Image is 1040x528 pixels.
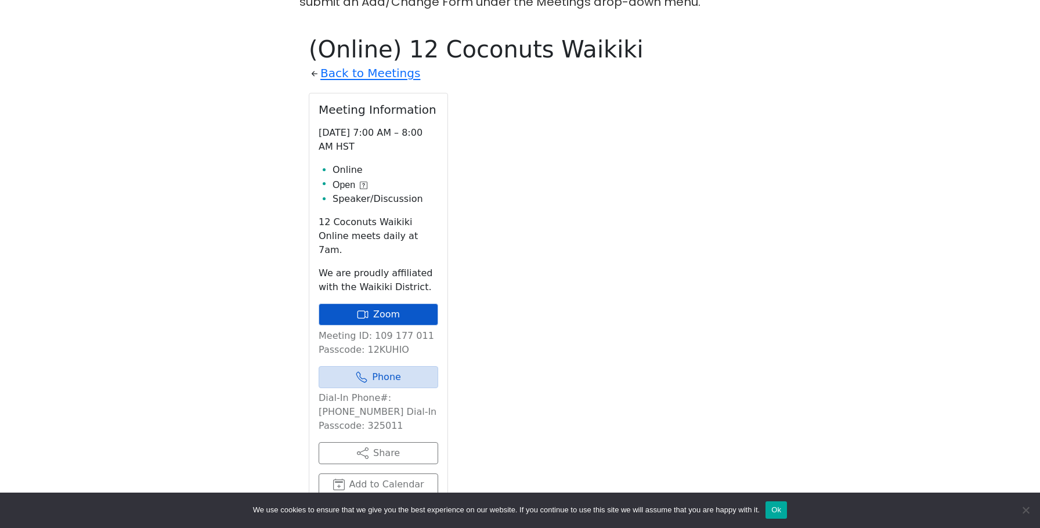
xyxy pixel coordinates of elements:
[319,473,438,496] button: Add to Calendar
[319,215,438,257] p: 12 Coconuts Waikiki Online meets daily at 7am.
[333,178,355,192] span: Open
[320,63,420,84] a: Back to Meetings
[765,501,787,519] button: Ok
[333,192,438,206] li: Speaker/Discussion
[333,163,438,177] li: Online
[319,366,438,388] a: Phone
[1020,504,1031,516] span: No
[309,35,731,63] h1: (Online) 12 Coconuts Waikiki
[319,391,438,433] p: Dial-In Phone#: [PHONE_NUMBER] Dial-In Passcode: 325011
[319,126,438,154] p: [DATE] 7:00 AM – 8:00 AM HST
[253,504,760,516] span: We use cookies to ensure that we give you the best experience on our website. If you continue to ...
[319,103,438,117] h2: Meeting Information
[319,442,438,464] button: Share
[333,178,367,192] button: Open
[319,266,438,294] p: We are proudly affiliated with the Waikiki District.
[319,329,438,357] p: Meeting ID: 109 177 011 Passcode: 12KUHIO
[319,303,438,326] a: Zoom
